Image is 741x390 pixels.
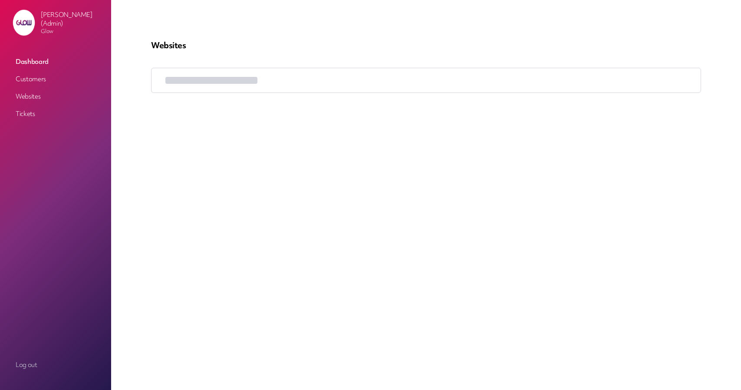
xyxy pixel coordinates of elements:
a: Dashboard [12,54,99,69]
p: [PERSON_NAME] (Admin) [41,10,104,28]
a: Log out [12,357,99,373]
p: Websites [151,40,701,50]
a: Customers [12,71,99,87]
a: Websites [12,89,99,104]
a: Tickets [12,106,99,122]
p: Glow [41,28,104,35]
